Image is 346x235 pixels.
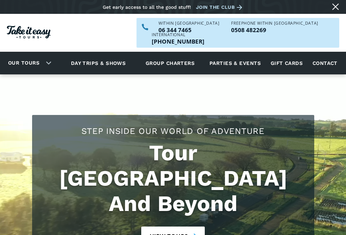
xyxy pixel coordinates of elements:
div: WITHIN [GEOGRAPHIC_DATA] [158,21,219,25]
p: 0508 482269 [231,27,318,33]
a: Parties & events [206,54,264,72]
h2: Step Inside Our World Of Adventure [39,125,307,137]
a: Call us freephone within NZ on 0508482269 [231,27,318,33]
p: 06 344 7465 [158,27,219,33]
a: Gift cards [267,54,306,72]
a: Day trips & shows [63,54,134,72]
div: International [152,33,204,37]
div: Get early access to all the good stuff! [103,4,191,10]
a: Call us outside of NZ on +6463447465 [152,39,204,44]
a: Contact [309,54,341,72]
a: Our tours [3,55,45,71]
h1: Tour [GEOGRAPHIC_DATA] And Beyond [39,140,307,216]
a: Group charters [137,54,203,72]
a: Close message [330,1,341,12]
a: Homepage [7,22,51,44]
p: [PHONE_NUMBER] [152,39,204,44]
a: Call us within NZ on 063447465 [158,27,219,33]
img: Take it easy Tours logo [7,26,51,39]
div: Freephone WITHIN [GEOGRAPHIC_DATA] [231,21,318,25]
a: Join the club [196,3,245,11]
